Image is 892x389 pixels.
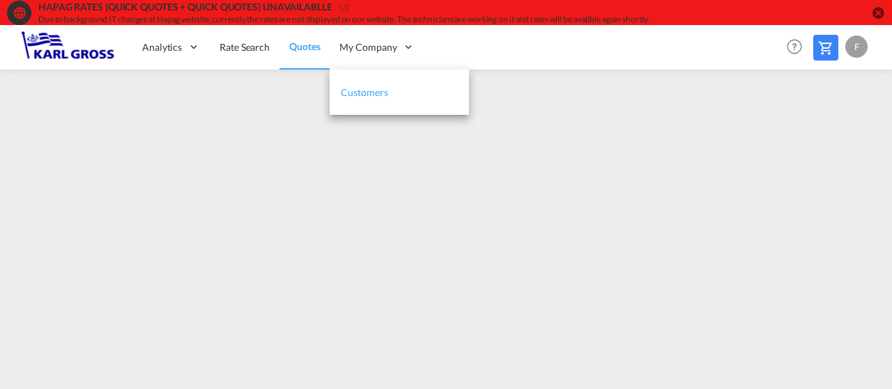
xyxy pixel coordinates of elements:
span: My Company [339,40,397,54]
span: Quotes [289,40,320,52]
div: F [845,35,868,58]
div: Analytics [132,24,210,70]
div: Due to background IT changes at Hapag website, currently the rates are not displayed on our websi... [38,14,753,26]
button: icon-close-circle [871,6,885,19]
span: Help [783,35,806,58]
span: Customers [341,86,387,98]
div: 1/2 [338,2,351,14]
a: Quotes [279,24,330,70]
span: Rate Search [220,41,270,53]
a: Customers [330,70,469,115]
div: My Company [330,24,424,70]
md-icon: icon-web [13,6,26,19]
span: Analytics [142,40,182,54]
img: 3269c73066d711f095e541db4db89301.png [21,31,115,63]
a: Rate Search [210,24,279,70]
div: Help [783,35,813,60]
